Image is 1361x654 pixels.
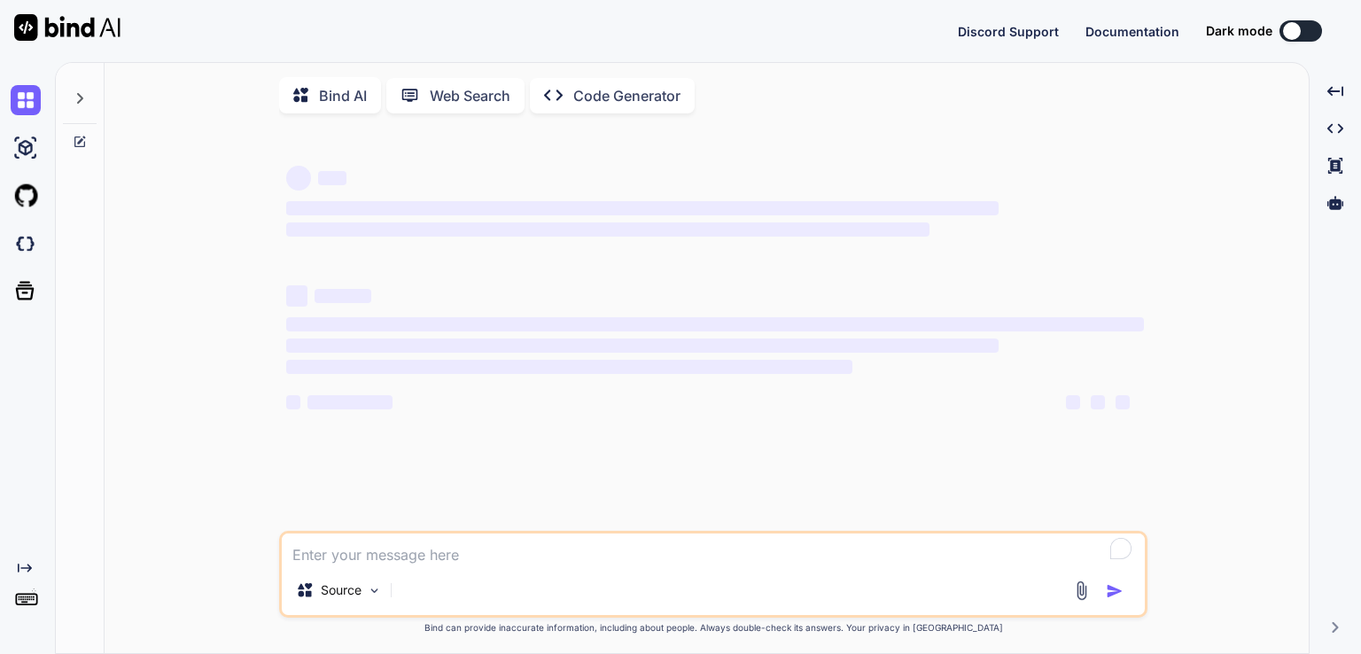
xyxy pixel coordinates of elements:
[1106,582,1124,600] img: icon
[430,85,510,106] p: Web Search
[282,533,1145,565] textarea: To enrich screen reader interactions, please activate Accessibility in Grammarly extension settings
[286,395,300,409] span: ‌
[1206,22,1272,40] span: Dark mode
[11,85,41,115] img: chat
[307,395,393,409] span: ‌
[11,133,41,163] img: ai-studio
[286,166,311,191] span: ‌
[286,222,929,237] span: ‌
[321,581,362,599] p: Source
[319,85,367,106] p: Bind AI
[1091,395,1105,409] span: ‌
[286,317,1144,331] span: ‌
[1085,22,1179,41] button: Documentation
[1066,395,1080,409] span: ‌
[286,285,307,307] span: ‌
[958,24,1059,39] span: Discord Support
[315,289,371,303] span: ‌
[1085,24,1179,39] span: Documentation
[279,621,1147,635] p: Bind can provide inaccurate information, including about people. Always double-check its answers....
[573,85,680,106] p: Code Generator
[286,339,998,353] span: ‌
[367,583,382,598] img: Pick Models
[14,14,121,41] img: Bind AI
[958,22,1059,41] button: Discord Support
[1071,580,1092,601] img: attachment
[286,201,998,215] span: ‌
[318,171,346,185] span: ‌
[1116,395,1130,409] span: ‌
[11,181,41,211] img: githubLight
[286,360,852,374] span: ‌
[11,229,41,259] img: darkCloudIdeIcon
